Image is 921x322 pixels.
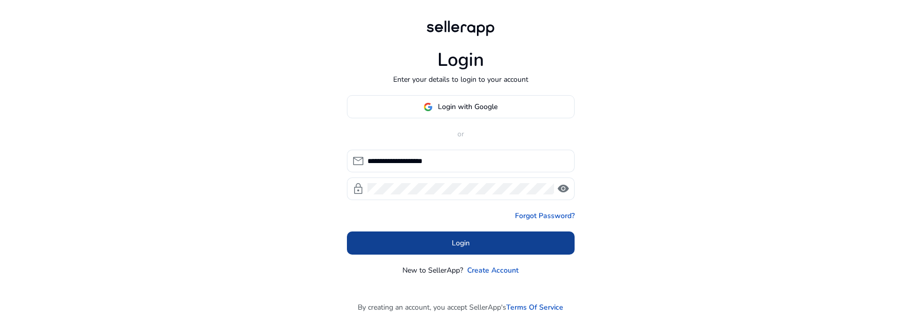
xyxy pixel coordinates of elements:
[452,238,470,248] span: Login
[438,101,498,112] span: Login with Google
[506,302,563,313] a: Terms Of Service
[347,95,575,118] button: Login with Google
[402,265,463,276] p: New to SellerApp?
[423,102,433,112] img: google-logo.svg
[557,183,569,195] span: visibility
[515,210,575,221] a: Forgot Password?
[352,183,364,195] span: lock
[393,74,528,85] p: Enter your details to login to your account
[347,129,575,139] p: or
[437,49,484,71] h1: Login
[467,265,519,276] a: Create Account
[347,231,575,255] button: Login
[352,155,364,167] span: mail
